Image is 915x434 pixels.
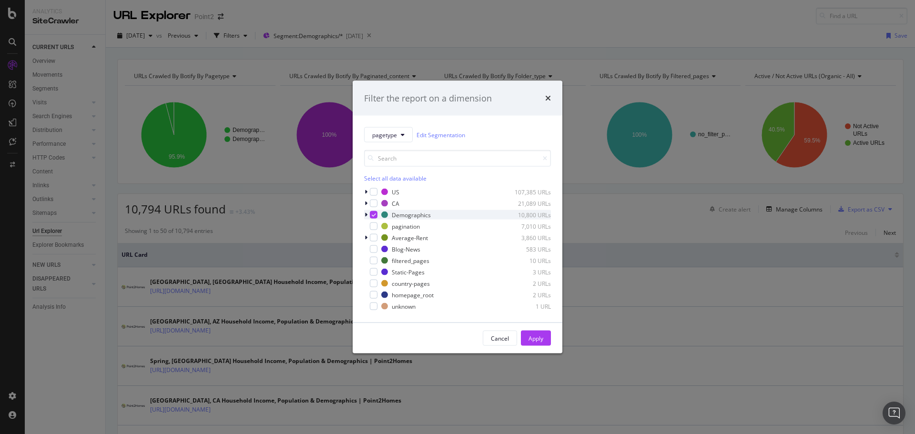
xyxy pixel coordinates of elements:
[392,279,430,287] div: country-pages
[883,402,905,424] div: Open Intercom Messenger
[392,211,431,219] div: Demographics
[364,127,413,142] button: pagetype
[504,291,551,299] div: 2 URLs
[364,150,551,167] input: Search
[545,92,551,104] div: times
[392,256,429,264] div: filtered_pages
[504,245,551,253] div: 583 URLs
[392,222,420,230] div: pagination
[504,268,551,276] div: 3 URLs
[392,268,425,276] div: Static-Pages
[504,199,551,207] div: 21,089 URLs
[504,211,551,219] div: 10,800 URLs
[372,131,397,139] span: pagetype
[491,334,509,342] div: Cancel
[504,188,551,196] div: 107,385 URLs
[364,174,551,182] div: Select all data available
[521,331,551,346] button: Apply
[504,279,551,287] div: 2 URLs
[392,302,416,310] div: unknown
[392,291,434,299] div: homepage_root
[364,92,492,104] div: Filter the report on a dimension
[392,199,399,207] div: CA
[483,331,517,346] button: Cancel
[392,233,428,242] div: Average-Rent
[392,188,399,196] div: US
[353,81,562,353] div: modal
[392,245,420,253] div: Blog-News
[529,334,543,342] div: Apply
[504,233,551,242] div: 3,860 URLs
[504,256,551,264] div: 10 URLs
[417,130,465,140] a: Edit Segmentation
[504,302,551,310] div: 1 URL
[504,222,551,230] div: 7,010 URLs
